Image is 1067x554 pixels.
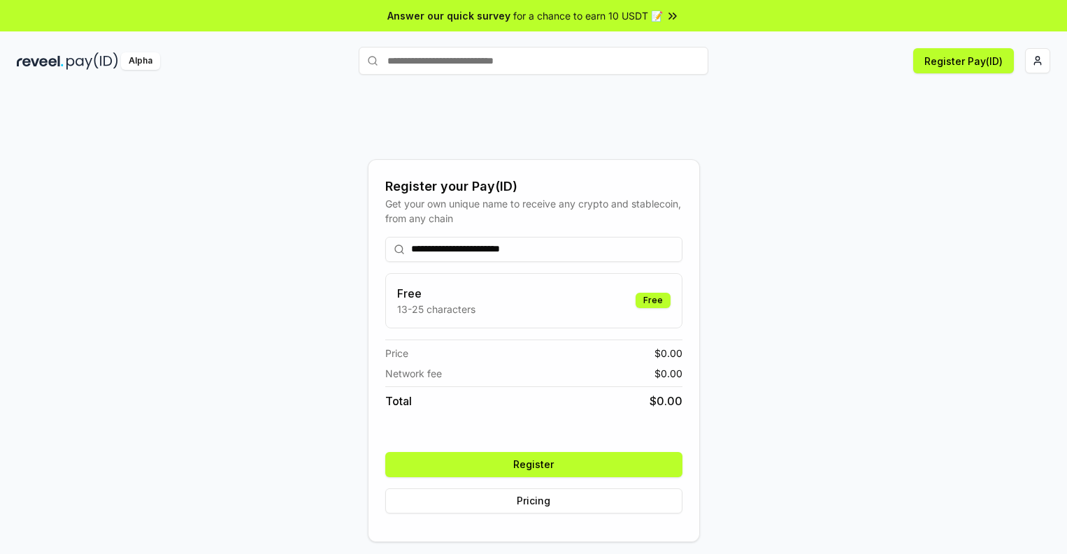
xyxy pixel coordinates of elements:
[385,346,408,360] span: Price
[385,177,682,196] div: Register your Pay(ID)
[636,293,671,308] div: Free
[385,488,682,513] button: Pricing
[397,285,475,302] h3: Free
[385,196,682,226] div: Get your own unique name to receive any crypto and stablecoin, from any chain
[654,366,682,381] span: $ 0.00
[385,393,412,409] span: Total
[397,302,475,316] p: 13-25 characters
[66,52,118,70] img: pay_id
[17,52,64,70] img: reveel_dark
[650,393,682,409] span: $ 0.00
[913,48,1014,73] button: Register Pay(ID)
[121,52,160,70] div: Alpha
[385,452,682,477] button: Register
[385,366,442,381] span: Network fee
[513,8,663,23] span: for a chance to earn 10 USDT 📝
[654,346,682,360] span: $ 0.00
[387,8,510,23] span: Answer our quick survey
